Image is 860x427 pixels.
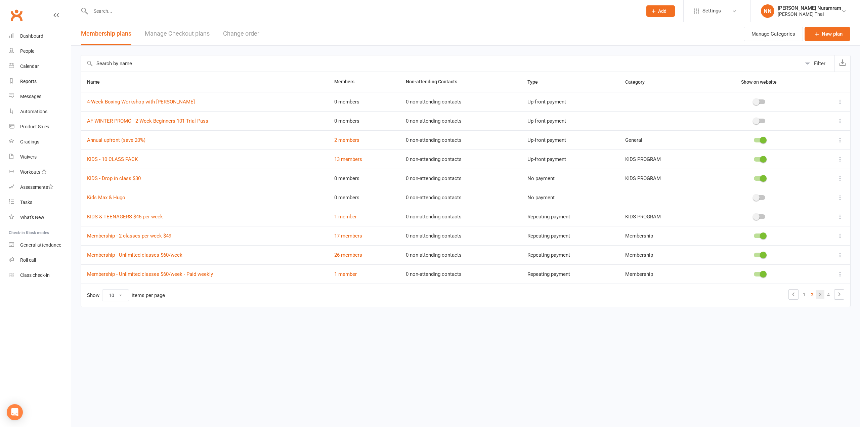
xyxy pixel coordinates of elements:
td: General [619,130,704,150]
td: KIDS PROGRAM [619,169,704,188]
td: Repeating payment [521,264,619,284]
td: 0 non-attending contacts [400,111,521,130]
td: Membership [619,245,704,264]
a: 2 [808,290,816,299]
span: Show on website [741,79,777,85]
button: Show on website [735,78,784,86]
th: Members [328,72,400,92]
td: 0 members [328,169,400,188]
span: Add [658,8,666,14]
a: 4 [824,290,832,299]
a: 26 members [334,252,362,258]
div: Assessments [20,184,53,190]
div: Open Intercom Messenger [7,404,23,420]
div: Tasks [20,200,32,205]
div: Show [87,289,165,301]
a: KIDS & TEENAGERS $45 per week [87,214,163,220]
td: Repeating payment [521,226,619,245]
td: Up-front payment [521,130,619,150]
a: Messages [9,89,71,104]
div: Workouts [20,169,40,175]
input: Search by name [81,55,801,72]
div: Dashboard [20,33,43,39]
div: Class check-in [20,272,50,278]
a: Clubworx [8,7,25,24]
td: 0 non-attending contacts [400,188,521,207]
button: Change order [223,22,259,45]
a: Calendar [9,59,71,74]
a: Workouts [9,165,71,180]
div: Roll call [20,257,36,263]
td: 0 non-attending contacts [400,226,521,245]
button: Filter [801,55,834,72]
td: Membership [619,264,704,284]
a: KIDS - Drop in class $30 [87,175,141,181]
td: Up-front payment [521,150,619,169]
a: 1 member [334,214,357,220]
a: New plan [805,27,850,41]
div: items per page [132,293,165,298]
a: 2 members [334,137,359,143]
td: 0 non-attending contacts [400,169,521,188]
td: 0 non-attending contacts [400,92,521,111]
td: No payment [521,169,619,188]
td: Repeating payment [521,207,619,226]
button: Membership plans [81,22,131,45]
span: Category [625,79,652,85]
button: Add [646,5,675,17]
div: Product Sales [20,124,49,129]
a: 17 members [334,233,362,239]
div: Messages [20,94,41,99]
th: Non-attending Contacts [400,72,521,92]
a: Manage Checkout plans [145,22,210,45]
div: Waivers [20,154,37,160]
a: Assessments [9,180,71,195]
a: Membership - 2 classes per week $49 [87,233,171,239]
a: Automations [9,104,71,119]
span: Name [87,79,107,85]
a: 1 member [334,271,357,277]
a: Membership - Unlimited classes $60/week - Paid weekly [87,271,213,277]
button: Category [625,78,652,86]
div: Calendar [20,63,39,69]
td: No payment [521,188,619,207]
a: Product Sales [9,119,71,134]
a: What's New [9,210,71,225]
div: NN [761,4,774,18]
a: 1 [800,290,808,299]
span: Type [527,79,545,85]
span: Settings [702,3,721,18]
td: 0 non-attending contacts [400,130,521,150]
a: Kids Max & Hugo [87,195,125,201]
div: General attendance [20,242,61,248]
a: 13 members [334,156,362,162]
div: People [20,48,34,54]
td: 0 non-attending contacts [400,264,521,284]
div: [PERSON_NAME] Nuramram [778,5,841,11]
td: Up-front payment [521,92,619,111]
button: Name [87,78,107,86]
button: Type [527,78,545,86]
a: Class kiosk mode [9,268,71,283]
div: Reports [20,79,37,84]
a: People [9,44,71,59]
td: 0 non-attending contacts [400,150,521,169]
a: Gradings [9,134,71,150]
td: 0 members [328,188,400,207]
a: Annual upfront (save 20%) [87,137,145,143]
td: 0 members [328,92,400,111]
button: Manage Categories [744,27,803,41]
div: Automations [20,109,47,114]
a: Membership - Unlimited classes $60/week [87,252,182,258]
a: General attendance kiosk mode [9,238,71,253]
div: Gradings [20,139,39,144]
td: KIDS PROGRAM [619,150,704,169]
td: KIDS PROGRAM [619,207,704,226]
div: What's New [20,215,44,220]
a: Reports [9,74,71,89]
a: Tasks [9,195,71,210]
a: 3 [816,290,824,299]
a: Roll call [9,253,71,268]
a: Dashboard [9,29,71,44]
a: 4-Week Boxing Workshop with [PERSON_NAME] [87,99,195,105]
